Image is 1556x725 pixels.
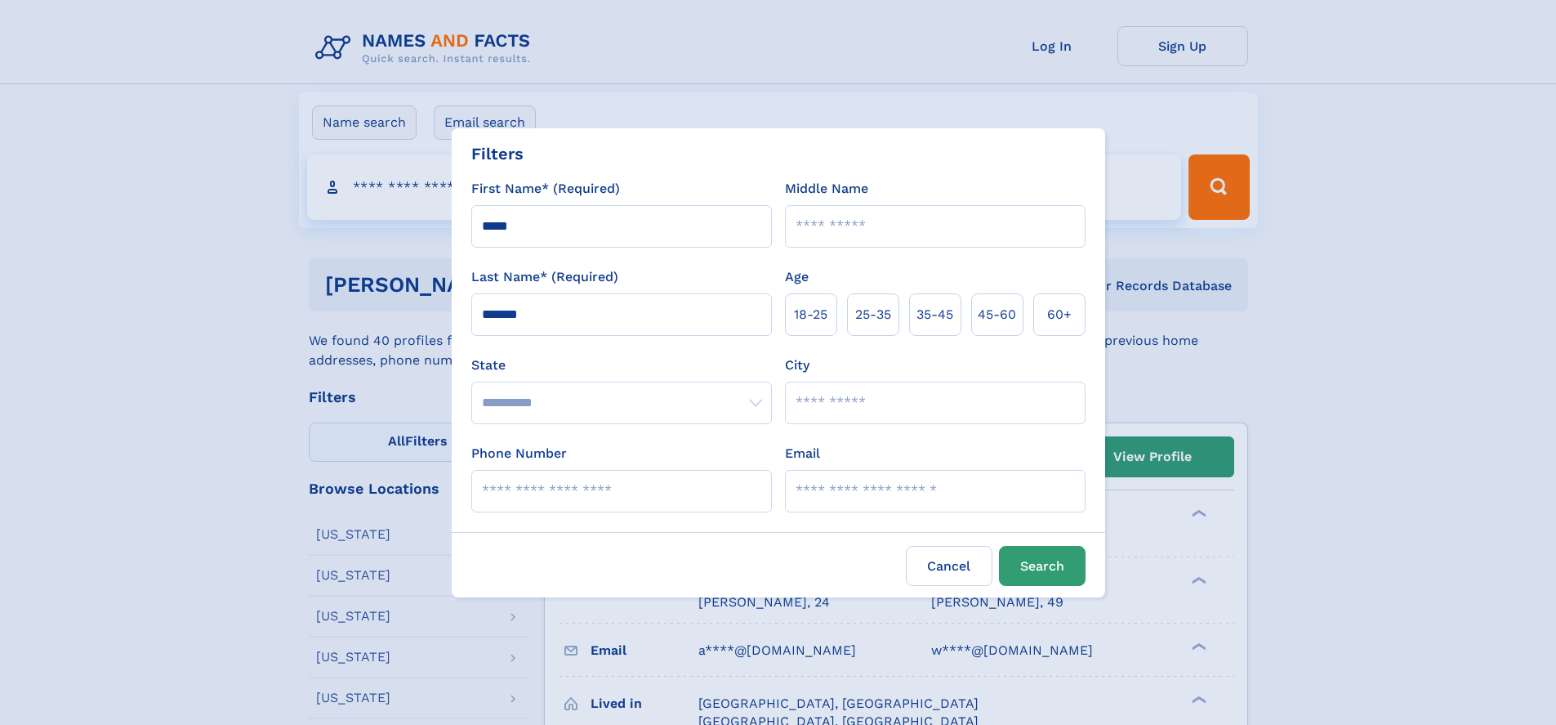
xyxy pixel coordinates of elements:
[999,546,1086,586] button: Search
[471,444,567,463] label: Phone Number
[978,305,1016,324] span: 45‑60
[471,356,772,375] label: State
[785,267,809,287] label: Age
[785,179,868,199] label: Middle Name
[471,179,620,199] label: First Name* (Required)
[471,267,618,287] label: Last Name* (Required)
[906,546,992,586] label: Cancel
[916,305,953,324] span: 35‑45
[794,305,827,324] span: 18‑25
[855,305,891,324] span: 25‑35
[785,444,820,463] label: Email
[471,141,524,166] div: Filters
[1047,305,1072,324] span: 60+
[785,356,809,375] label: City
